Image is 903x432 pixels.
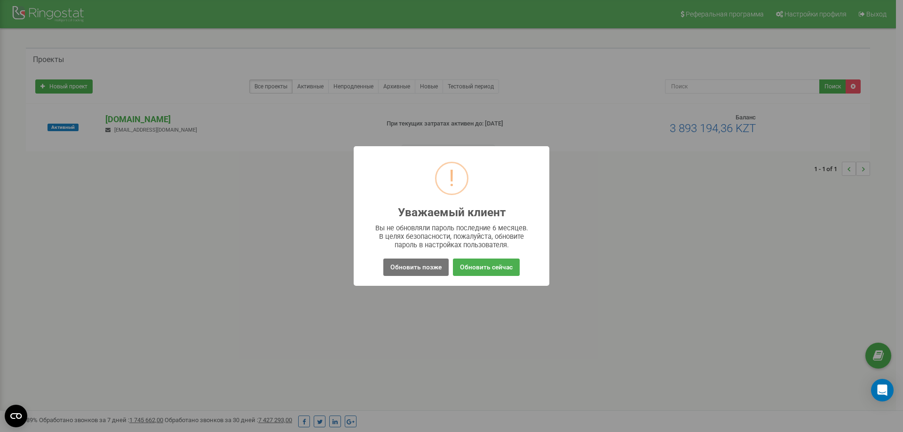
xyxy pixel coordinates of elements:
button: Open CMP widget [5,405,27,427]
h2: Уважаемый клиент [398,206,506,219]
div: ! [449,163,455,194]
button: Обновить позже [383,259,449,276]
div: Вы не обновляли пароль последние 6 месяцев. В целях безопасности, пожалуйста, обновите пароль в н... [372,224,531,249]
button: Обновить сейчас [453,259,520,276]
div: Open Intercom Messenger [871,379,894,401]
